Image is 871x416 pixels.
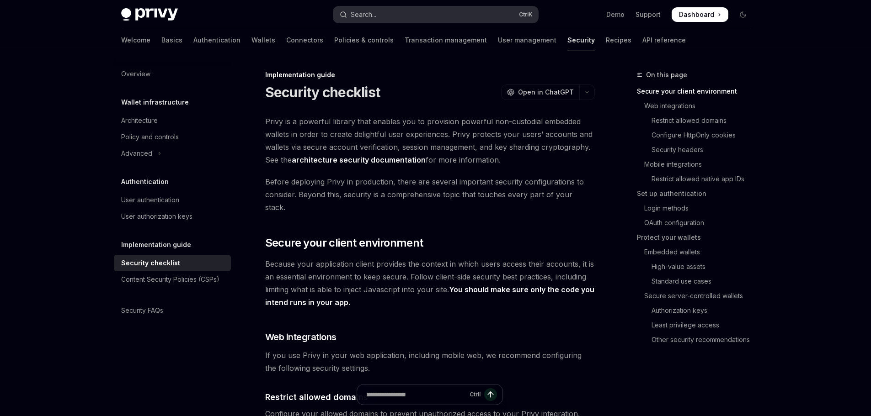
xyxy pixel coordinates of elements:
button: Toggle dark mode [736,7,750,22]
a: Wallets [251,29,275,51]
div: Overview [121,68,150,79]
a: Recipes [606,29,631,51]
a: OAuth configuration [637,216,758,230]
div: Policy and controls [121,132,179,142]
a: Secure your client environment [637,84,758,99]
h1: Security checklist [265,84,380,100]
a: Support [636,10,661,19]
div: Architecture [121,115,158,126]
a: High-value assets [637,259,758,274]
a: Dashboard [672,7,728,22]
img: dark logo [121,8,178,21]
div: User authorization keys [121,211,192,222]
a: Policy and controls [114,129,231,145]
a: Welcome [121,29,150,51]
a: User management [498,29,556,51]
div: Implementation guide [265,70,595,79]
button: Open in ChatGPT [501,84,579,100]
a: User authorization keys [114,208,231,225]
span: Open in ChatGPT [518,88,574,97]
input: Ask a question... [366,384,466,405]
span: Because your application client provides the context in which users access their accounts, it is ... [265,258,595,309]
a: Restrict allowed domains [637,113,758,128]
span: Web integrations [265,331,337,343]
span: Privy is a powerful library that enables you to provision powerful non-custodial embedded wallets... [265,115,595,166]
a: Secure server-controlled wallets [637,289,758,303]
a: Embedded wallets [637,245,758,259]
span: If you use Privy in your web application, including mobile web, we recommend configuring the foll... [265,349,595,374]
div: Advanced [121,148,152,159]
a: Authorization keys [637,303,758,318]
div: Content Security Policies (CSPs) [121,274,219,285]
a: Authentication [193,29,240,51]
div: Security FAQs [121,305,163,316]
a: Security headers [637,142,758,157]
h5: Implementation guide [121,239,191,250]
span: Secure your client environment [265,236,423,250]
span: Ctrl K [519,11,533,18]
span: Before deploying Privy in production, there are several important security configurations to cons... [265,175,595,214]
a: Policies & controls [334,29,394,51]
a: Protect your wallets [637,230,758,245]
a: Content Security Policies (CSPs) [114,271,231,288]
span: Dashboard [679,10,714,19]
h5: Wallet infrastructure [121,97,189,108]
a: API reference [642,29,686,51]
a: Demo [606,10,625,19]
a: Overview [114,66,231,82]
a: Other security recommendations [637,332,758,347]
span: On this page [646,69,687,80]
a: Set up authentication [637,186,758,201]
a: Restrict allowed native app IDs [637,172,758,186]
a: User authentication [114,192,231,208]
button: Toggle Advanced section [114,145,231,162]
a: Architecture [114,112,231,129]
div: Security checklist [121,258,180,269]
a: Basics [161,29,182,51]
a: Login methods [637,201,758,216]
a: Security FAQs [114,302,231,319]
a: Transaction management [405,29,487,51]
div: Search... [351,9,376,20]
a: Security [567,29,595,51]
button: Send message [484,388,497,401]
a: Connectors [286,29,323,51]
h5: Authentication [121,176,169,187]
button: Open search [333,6,538,23]
a: Least privilege access [637,318,758,332]
a: Web integrations [637,99,758,113]
a: Configure HttpOnly cookies [637,128,758,142]
a: Security checklist [114,255,231,271]
div: User authentication [121,195,179,205]
a: Mobile integrations [637,157,758,172]
a: architecture security documentation [292,155,426,165]
a: Standard use cases [637,274,758,289]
